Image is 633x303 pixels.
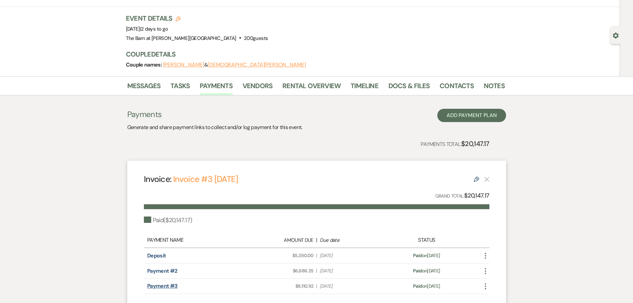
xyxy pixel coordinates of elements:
[384,267,469,274] div: on [DATE]
[384,236,469,244] div: Status
[126,35,236,42] span: The Barn at [PERSON_NAME][GEOGRAPHIC_DATA]
[461,139,489,148] strong: $20,147.17
[141,26,168,32] span: 2 days to go
[413,252,422,258] span: Paid
[147,267,177,274] a: Payment #2
[163,62,204,68] button: [PERSON_NAME]
[144,216,192,225] div: Paid ( $20,147.17 )
[316,252,317,259] span: |
[464,192,489,200] strong: $20,147.17
[147,252,166,259] a: Deposit
[320,283,381,290] span: [DATE]
[252,252,313,259] span: $5,350.00
[163,62,306,68] span: &
[252,283,313,290] span: $8,110.92
[126,50,498,59] h3: Couple Details
[127,80,161,95] a: Messages
[484,80,505,95] a: Notes
[140,26,168,32] span: |
[316,267,317,274] span: |
[384,283,469,290] div: on [DATE]
[126,61,163,68] span: Couple names:
[613,32,619,38] button: Open lead details
[127,123,302,132] p: Generate and share payment links to collect and/or log payment for this event.
[413,268,422,274] span: Paid
[437,109,506,122] button: Add Payment Plan
[147,282,178,289] a: Payment #3
[388,80,430,95] a: Docs & Files
[126,14,268,23] h3: Event Details
[173,174,238,185] a: Invoice #3 [DATE]
[320,236,381,244] div: Due date
[252,236,313,244] div: Amount Due
[244,35,268,42] span: 200 guests
[249,236,384,244] div: |
[384,252,469,259] div: on [DATE]
[440,80,474,95] a: Contacts
[316,283,317,290] span: |
[243,80,272,95] a: Vendors
[320,267,381,274] span: [DATE]
[413,283,422,289] span: Paid
[282,80,341,95] a: Rental Overview
[127,109,302,120] h3: Payments
[252,267,313,274] span: $6,686.25
[147,236,249,244] div: Payment Name
[435,191,489,201] p: Grand Total:
[170,80,190,95] a: Tasks
[484,176,489,182] button: This payment plan cannot be deleted because it contains links that have been paid through Weven’s...
[320,252,381,259] span: [DATE]
[421,138,489,149] p: Payments Total:
[200,80,233,95] a: Payments
[208,62,306,68] button: [DEMOGRAPHIC_DATA][PERSON_NAME]
[351,80,378,95] a: Timeline
[144,173,238,185] h4: Invoice:
[126,26,168,32] span: [DATE]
